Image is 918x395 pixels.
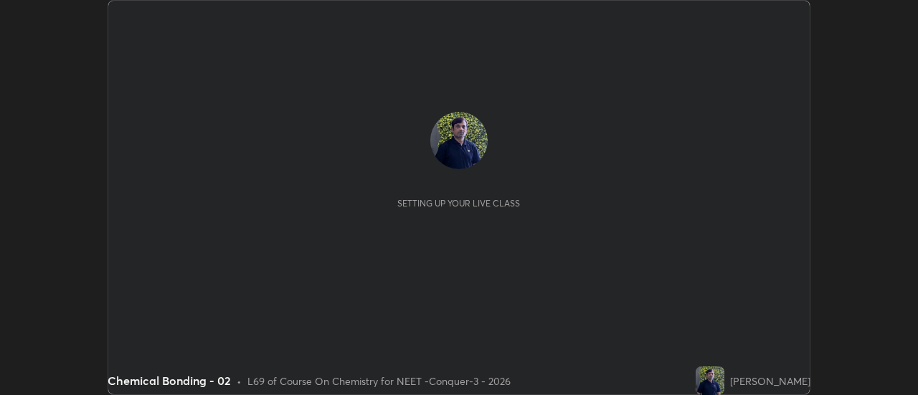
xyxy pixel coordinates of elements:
img: 924660acbe704701a98f0fe2bdf2502a.jpg [696,366,724,395]
div: Chemical Bonding - 02 [108,372,231,389]
div: Setting up your live class [397,198,520,209]
div: • [237,373,242,389]
img: 924660acbe704701a98f0fe2bdf2502a.jpg [430,112,488,169]
div: [PERSON_NAME] [730,373,810,389]
div: L69 of Course On Chemistry for NEET -Conquer-3 - 2026 [247,373,511,389]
